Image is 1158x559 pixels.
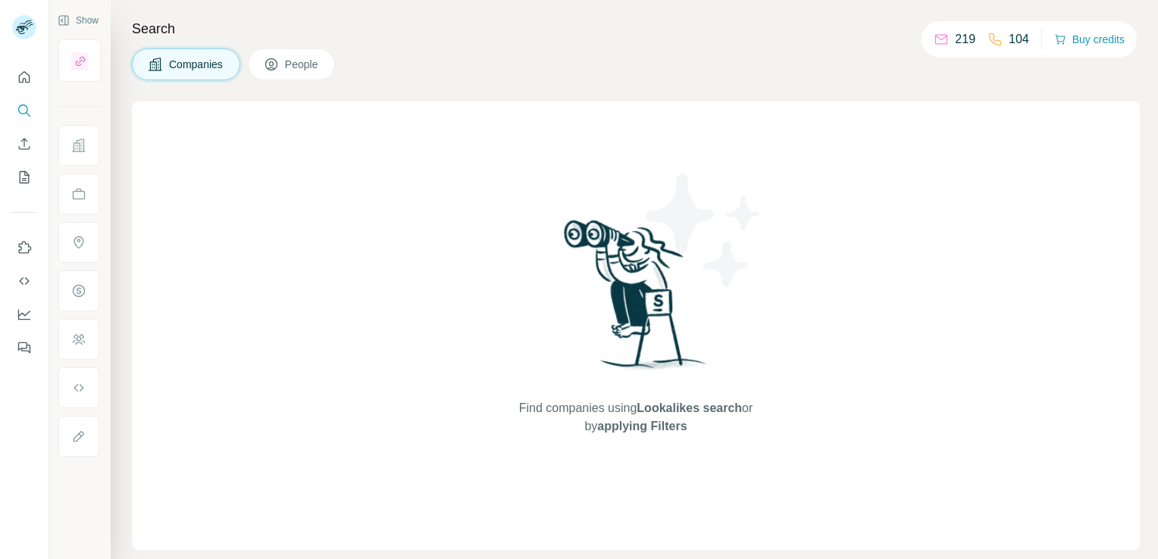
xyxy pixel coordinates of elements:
button: Search [12,97,36,124]
button: Quick start [12,64,36,91]
button: Buy credits [1054,29,1125,50]
button: My lists [12,164,36,191]
button: Show [47,9,109,32]
button: Feedback [12,334,36,361]
button: Dashboard [12,301,36,328]
button: Enrich CSV [12,130,36,158]
h4: Search [132,18,1140,39]
button: Use Surfe API [12,267,36,295]
p: 219 [955,30,975,48]
button: Use Surfe on LinkedIn [12,234,36,261]
span: People [285,57,320,72]
span: Lookalikes search [637,401,742,414]
img: Surfe Illustration - Woman searching with binoculars [557,216,715,385]
span: Find companies using or by [515,399,757,436]
span: applying Filters [597,420,687,433]
img: Surfe Illustration - Stars [636,162,772,298]
p: 104 [1009,30,1029,48]
span: Companies [169,57,224,72]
